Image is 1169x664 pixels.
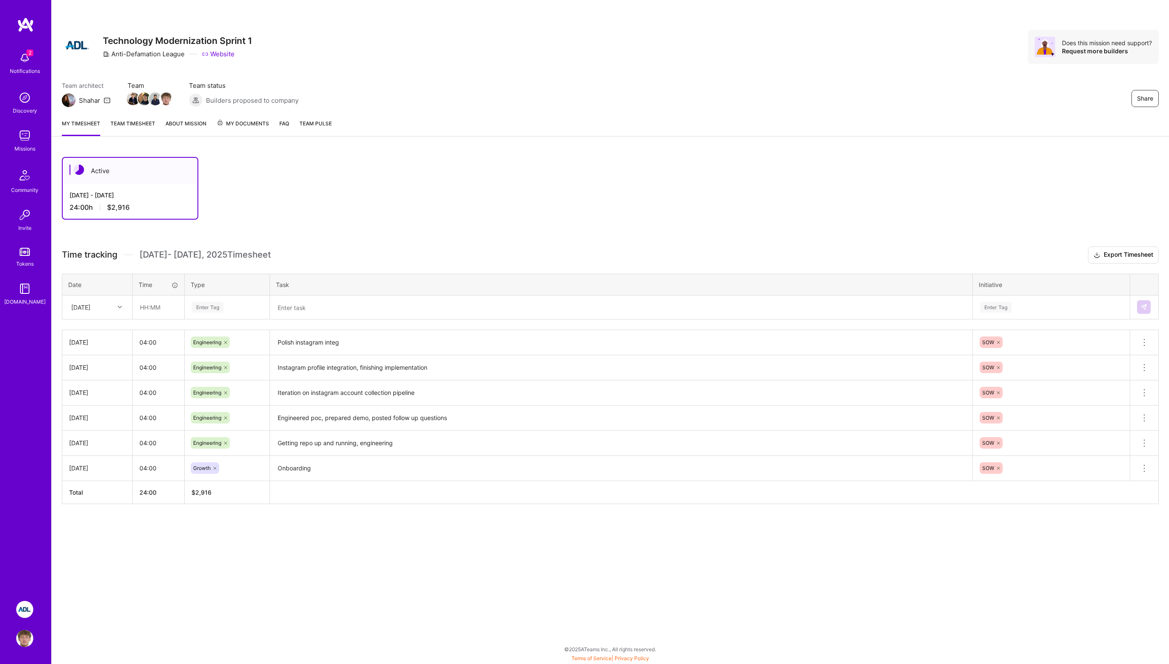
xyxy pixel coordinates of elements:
[165,119,206,136] a: About Mission
[299,120,332,127] span: Team Pulse
[4,297,46,306] div: [DOMAIN_NAME]
[107,203,130,212] span: $2,916
[979,280,1124,289] div: Initiative
[161,92,172,106] a: Team Member Avatar
[133,381,184,404] input: HH:MM
[62,481,133,504] th: Total
[193,440,221,446] span: Engineering
[1062,47,1152,55] div: Request more builders
[16,89,33,106] img: discovery
[133,457,184,479] input: HH:MM
[191,489,212,496] span: $ 2,916
[103,35,252,46] h3: Technology Modernization Sprint 1
[74,165,84,175] img: Active
[1140,304,1147,310] img: Submit
[118,305,122,309] i: icon Chevron
[16,127,33,144] img: teamwork
[270,274,973,295] th: Task
[271,432,972,455] textarea: Getting repo up and running, engineering
[71,303,90,312] div: [DATE]
[26,49,33,56] span: 2
[51,638,1169,660] div: © 2025 ATeams Inc., All rights reserved.
[150,92,161,106] a: Team Member Avatar
[193,465,211,471] span: Growth
[192,301,223,314] div: Enter Tag
[62,30,93,61] img: Company Logo
[110,119,155,136] a: Team timesheet
[16,49,33,67] img: bell
[16,259,34,268] div: Tokens
[133,481,185,504] th: 24:00
[10,67,40,75] div: Notifications
[1035,37,1055,57] img: Avatar
[62,274,133,295] th: Date
[69,338,125,347] div: [DATE]
[193,389,221,396] span: Engineering
[271,406,972,430] textarea: Engineered poc, prepared demo, posted follow up questions
[133,356,184,379] input: HH:MM
[149,93,162,105] img: Team Member Avatar
[69,363,125,372] div: [DATE]
[271,331,972,354] textarea: Polish instagram integ
[128,81,172,90] span: Team
[982,339,994,345] span: SOW
[70,203,191,212] div: 24:00 h
[62,81,110,90] span: Team architect
[13,106,37,115] div: Discovery
[271,356,972,380] textarea: Instagram profile integration, finishing implementation
[69,464,125,473] div: [DATE]
[62,249,117,260] span: Time tracking
[14,630,35,647] a: User Avatar
[1062,39,1152,47] div: Does this mission need support?
[615,655,649,661] a: Privacy Policy
[69,413,125,422] div: [DATE]
[16,280,33,297] img: guide book
[571,655,612,661] a: Terms of Service
[202,49,235,58] a: Website
[271,381,972,405] textarea: Iteration on instagram account collection pipeline
[69,388,125,397] div: [DATE]
[62,119,100,136] a: My timesheet
[18,223,32,232] div: Invite
[20,248,30,256] img: tokens
[185,274,270,295] th: Type
[217,119,269,136] a: My Documents
[189,81,299,90] span: Team status
[133,331,184,354] input: HH:MM
[1088,246,1159,264] button: Export Timesheet
[139,92,150,106] a: Team Member Avatar
[982,389,994,396] span: SOW
[217,119,269,128] span: My Documents
[14,601,35,618] a: ADL: Technology Modernization Sprint 1
[62,93,75,107] img: Team Architect
[193,339,221,345] span: Engineering
[139,249,271,260] span: [DATE] - [DATE] , 2025 Timesheet
[279,119,289,136] a: FAQ
[127,93,139,105] img: Team Member Avatar
[69,438,125,447] div: [DATE]
[138,93,151,105] img: Team Member Avatar
[133,432,184,454] input: HH:MM
[63,158,197,184] div: Active
[104,97,110,104] i: icon Mail
[15,165,35,186] img: Community
[16,206,33,223] img: Invite
[139,280,178,289] div: Time
[160,93,173,105] img: Team Member Avatar
[128,92,139,106] a: Team Member Avatar
[70,191,191,200] div: [DATE] - [DATE]
[1131,90,1159,107] button: Share
[1137,94,1153,103] span: Share
[133,406,184,429] input: HH:MM
[103,51,110,58] i: icon CompanyGray
[11,186,38,194] div: Community
[299,119,332,136] a: Team Pulse
[982,364,994,371] span: SOW
[16,601,33,618] img: ADL: Technology Modernization Sprint 1
[982,415,994,421] span: SOW
[16,630,33,647] img: User Avatar
[189,93,203,107] img: Builders proposed to company
[982,465,994,471] span: SOW
[17,17,34,32] img: logo
[103,49,185,58] div: Anti-Defamation League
